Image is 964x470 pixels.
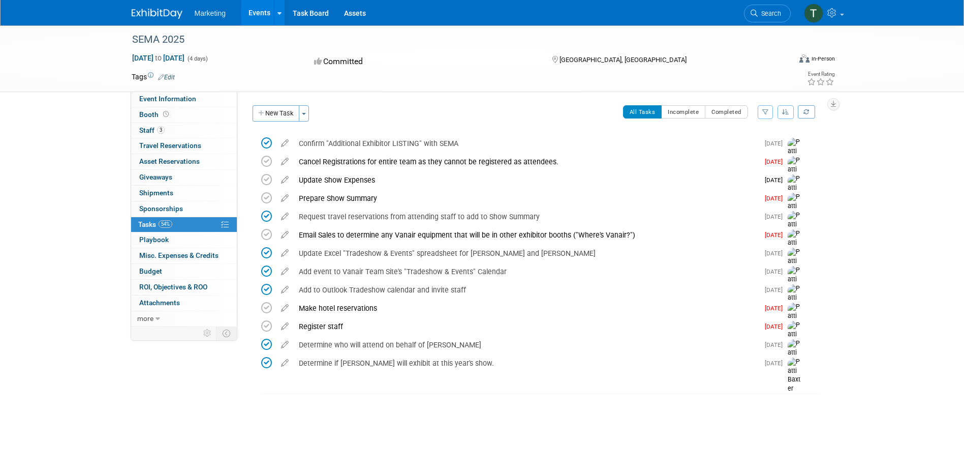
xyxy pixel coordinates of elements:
span: 54% [159,220,172,228]
a: edit [276,194,294,203]
span: ROI, Objectives & ROO [139,283,207,291]
span: Staff [139,126,165,134]
a: more [131,311,237,327]
div: Event Rating [807,72,834,77]
a: Booth [131,107,237,123]
a: edit [276,340,294,349]
a: ROI, Objectives & ROO [131,280,237,295]
span: to [153,54,163,62]
a: Giveaways [131,170,237,185]
div: Request travel reservations from attending staff to add to Show Summary [294,208,759,225]
span: [DATE] [765,177,788,184]
div: In-Person [811,55,835,63]
div: Update Excel "Tradeshow & Events" spreadsheet for [PERSON_NAME] and [PERSON_NAME] [294,245,759,262]
img: Patti Baxter [788,211,803,247]
a: edit [276,212,294,221]
a: Event Information [131,92,237,107]
a: Refresh [798,105,815,119]
button: Incomplete [661,105,705,119]
a: Asset Reservations [131,154,237,169]
a: edit [276,249,294,258]
span: Marketing [195,9,226,17]
div: SEMA 2025 [129,31,775,49]
span: [DATE] [765,158,788,165]
a: edit [276,359,294,368]
a: Misc. Expenses & Credits [131,248,237,263]
div: Email Sales to determine any Vanair equipment that will be in other exhibitor booths ("Where's Va... [294,226,759,244]
a: edit [276,267,294,276]
span: 3 [157,126,165,134]
div: Prepare Show Summary [294,190,759,207]
a: Edit [158,74,175,81]
a: edit [276,322,294,331]
span: [DATE] [765,268,788,275]
span: (4 days) [186,55,208,62]
span: Tasks [138,220,172,228]
div: Committed [311,53,536,71]
span: Event Information [139,95,196,103]
a: Staff3 [131,123,237,138]
div: Update Show Expenses [294,171,759,189]
span: Booth [139,110,171,119]
div: Cancel Registrations for entire team as they cannot be registered as attendees. [294,153,759,170]
button: Completed [705,105,748,119]
span: Search [758,10,781,17]
span: [DATE] [765,195,788,202]
a: edit [276,175,294,185]
img: Patti Baxter [788,138,803,174]
span: [DATE] [765,305,788,312]
img: Format-Inperson.png [799,54,810,63]
a: edit [276,139,294,148]
a: edit [276,285,294,295]
div: Confirm "Additional Exhibitor LISTING" with SEMA [294,135,759,152]
img: Patti Baxter [788,303,803,339]
span: [DATE] [765,140,788,147]
img: Patti Baxter [788,284,803,320]
span: Sponsorships [139,204,183,213]
span: Shipments [139,189,173,197]
a: Sponsorships [131,201,237,217]
img: Patti Baxter [788,229,803,266]
td: Tags [132,72,175,82]
img: Patti Baxter [788,358,803,394]
div: Event Format [731,53,835,68]
div: Determine if [PERSON_NAME] will exhibit at this year's show. [294,355,759,372]
img: Patti Baxter [788,156,803,192]
span: Giveaways [139,173,172,181]
img: Patti Baxter [788,266,803,302]
span: [DATE] [765,341,788,348]
img: Patti Baxter [788,248,803,284]
a: edit [276,230,294,240]
span: Misc. Expenses & Credits [139,251,219,259]
span: Budget [139,267,162,275]
td: Personalize Event Tab Strip [199,327,216,340]
a: Playbook [131,232,237,248]
span: [DATE] [765,231,788,239]
img: Patti Baxter [788,339,803,375]
span: Travel Reservations [139,141,201,150]
span: Playbook [139,236,169,244]
button: New Task [253,105,299,122]
span: [DATE] [765,250,788,257]
a: edit [276,157,294,166]
div: Make hotel reservations [294,300,759,317]
a: Travel Reservations [131,138,237,154]
td: Toggle Event Tabs [216,327,237,340]
a: Shipments [131,186,237,201]
img: Patti Baxter [788,193,803,229]
a: Budget [131,264,237,279]
div: Determine who will attend on behalf of [PERSON_NAME] [294,336,759,354]
span: [DATE] [765,323,788,330]
span: Attachments [139,299,180,307]
span: Booth not reserved yet [161,110,171,118]
span: [DATE] [765,286,788,293]
div: Add event to Vanair Team Site's "Tradeshow & Events" Calendar [294,263,759,280]
a: edit [276,304,294,313]
span: [GEOGRAPHIC_DATA], [GEOGRAPHIC_DATA] [559,56,687,64]
div: Register staff [294,318,759,335]
a: Tasks54% [131,217,237,232]
div: Add to Outlook Tradeshow calendar and invite staff [294,281,759,299]
span: Asset Reservations [139,157,200,165]
span: [DATE] [DATE] [132,53,185,63]
a: Search [744,5,791,22]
